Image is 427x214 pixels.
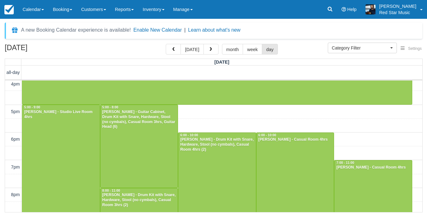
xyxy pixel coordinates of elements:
span: Settings [408,46,422,51]
a: 5:00 - 8:00[PERSON_NAME] - Guitar Cabinet, Drum Kit with Snare, Hardware, Stool (no cymbals), Cas... [100,105,178,188]
button: Settings [397,44,425,53]
p: Red Star Music [379,9,416,16]
span: 6pm [11,137,20,142]
div: [PERSON_NAME] - Casual Room 4hrs [258,137,332,142]
button: day [262,44,278,55]
button: Category Filter [328,43,397,53]
span: | [184,27,186,33]
div: [PERSON_NAME] - Guitar Cabinet, Drum Kit with Snare, Hardware, Stool (no cymbals), Casual Room 3h... [102,110,176,130]
span: 7:00 - 11:00 [336,161,354,164]
button: [DATE] [181,44,203,55]
div: [PERSON_NAME] - Studio Live Room 4hrs [24,110,98,120]
img: A1 [365,4,376,14]
div: [PERSON_NAME] - Drum Kit with Snare, Hardware, Stool (no cymbals), Casual Room 4hrs (2) [180,137,254,152]
div: [PERSON_NAME] - Drum Kit with Snare, Hardware, Stool (no cymbals), Casual Room 3hrs (2) [102,193,176,208]
span: 4pm [11,81,20,86]
span: 6:00 - 10:00 [180,133,198,137]
div: [PERSON_NAME] - Casual Room 4hrs [336,165,410,170]
i: Help [342,7,346,12]
span: [DATE] [214,60,230,65]
span: 8:00 - 11:00 [102,189,120,192]
span: all-day [7,70,20,75]
p: [PERSON_NAME] [379,3,416,9]
span: Help [347,7,357,12]
button: month [222,44,243,55]
button: week [243,44,262,55]
img: checkfront-main-nav-mini-logo.png [4,5,14,14]
span: 6:00 - 10:00 [258,133,276,137]
div: A new Booking Calendar experience is available! [21,26,131,34]
span: 5:00 - 9:00 [24,106,40,109]
span: 5pm [11,109,20,114]
span: 8pm [11,192,20,197]
span: 7pm [11,164,20,170]
button: Enable New Calendar [133,27,182,33]
span: 5:00 - 8:00 [102,106,118,109]
span: Category Filter [332,45,389,51]
h2: [DATE] [5,44,84,55]
a: Learn about what's new [188,27,241,33]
